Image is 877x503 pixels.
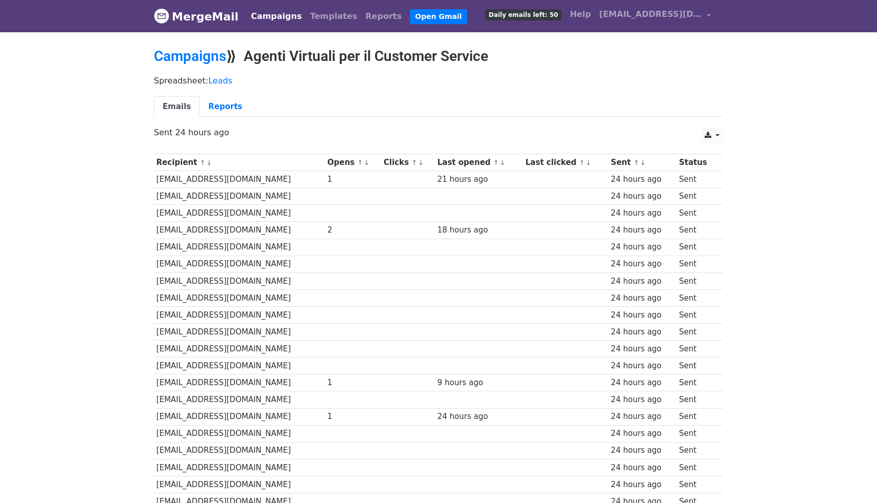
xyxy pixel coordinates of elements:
td: [EMAIL_ADDRESS][DOMAIN_NAME] [154,408,325,425]
img: MergeMail logo [154,8,169,24]
td: Sent [676,374,717,391]
a: [EMAIL_ADDRESS][DOMAIN_NAME] [595,4,715,28]
td: Sent [676,289,717,306]
a: Open Gmail [410,9,467,24]
a: Campaigns [247,6,306,27]
th: Clicks [381,154,435,171]
div: 1 [327,377,378,389]
th: Last clicked [523,154,609,171]
h2: ⟫ Agenti Virtuali per il Customer Service [154,48,723,65]
p: Spreadsheet: [154,75,723,86]
div: 24 hours ago [611,174,674,185]
td: Sent [676,239,717,256]
td: [EMAIL_ADDRESS][DOMAIN_NAME] [154,476,325,493]
a: ↓ [500,159,506,166]
div: 1 [327,411,378,423]
span: [EMAIL_ADDRESS][DOMAIN_NAME] [599,8,702,20]
td: Sent [676,425,717,442]
div: 9 hours ago [437,377,521,389]
td: [EMAIL_ADDRESS][DOMAIN_NAME] [154,358,325,374]
a: Leads [208,76,232,86]
td: Sent [676,171,717,188]
div: 24 hours ago [611,309,674,321]
td: Sent [676,391,717,408]
div: 24 hours ago [611,462,674,474]
td: Sent [676,256,717,273]
div: 24 hours ago [611,411,674,423]
td: Sent [676,205,717,222]
a: ↑ [493,159,499,166]
th: Sent [608,154,676,171]
th: Status [676,154,717,171]
a: ↑ [579,159,585,166]
a: ↑ [200,159,206,166]
td: [EMAIL_ADDRESS][DOMAIN_NAME] [154,256,325,273]
div: 24 hours ago [611,377,674,389]
td: [EMAIL_ADDRESS][DOMAIN_NAME] [154,222,325,239]
td: Sent [676,188,717,205]
span: Daily emails left: 50 [485,9,562,20]
td: Sent [676,222,717,239]
div: 1 [327,174,378,185]
td: Sent [676,476,717,493]
div: 24 hours ago [611,241,674,253]
div: 24 hours ago [611,224,674,236]
td: [EMAIL_ADDRESS][DOMAIN_NAME] [154,425,325,442]
a: Reports [200,96,251,117]
td: [EMAIL_ADDRESS][DOMAIN_NAME] [154,205,325,222]
div: 2 [327,224,378,236]
td: [EMAIL_ADDRESS][DOMAIN_NAME] [154,442,325,459]
a: ↑ [411,159,417,166]
a: ↓ [586,159,591,166]
td: [EMAIL_ADDRESS][DOMAIN_NAME] [154,324,325,341]
td: [EMAIL_ADDRESS][DOMAIN_NAME] [154,188,325,205]
div: 24 hours ago [437,411,521,423]
div: 24 hours ago [611,394,674,406]
div: 24 hours ago [611,191,674,202]
a: Daily emails left: 50 [481,4,566,25]
a: MergeMail [154,6,238,27]
a: Campaigns [154,48,226,65]
div: 24 hours ago [611,292,674,304]
td: [EMAIL_ADDRESS][DOMAIN_NAME] [154,306,325,323]
td: [EMAIL_ADDRESS][DOMAIN_NAME] [154,391,325,408]
td: [EMAIL_ADDRESS][DOMAIN_NAME] [154,273,325,289]
div: 24 hours ago [611,428,674,439]
a: Emails [154,96,200,117]
td: [EMAIL_ADDRESS][DOMAIN_NAME] [154,341,325,358]
td: Sent [676,442,717,459]
a: Templates [306,6,361,27]
td: Sent [676,459,717,476]
div: 24 hours ago [611,445,674,456]
td: [EMAIL_ADDRESS][DOMAIN_NAME] [154,459,325,476]
td: [EMAIL_ADDRESS][DOMAIN_NAME] [154,239,325,256]
p: Sent 24 hours ago [154,127,723,138]
td: Sent [676,358,717,374]
td: Sent [676,408,717,425]
div: 24 hours ago [611,479,674,491]
div: 24 hours ago [611,207,674,219]
div: 24 hours ago [611,276,674,287]
a: ↑ [357,159,363,166]
a: ↓ [364,159,370,166]
div: 21 hours ago [437,174,521,185]
div: 24 hours ago [611,360,674,372]
td: Sent [676,341,717,358]
th: Recipient [154,154,325,171]
div: 18 hours ago [437,224,521,236]
td: [EMAIL_ADDRESS][DOMAIN_NAME] [154,171,325,188]
a: ↑ [633,159,639,166]
div: 24 hours ago [611,258,674,270]
a: ↓ [206,159,212,166]
td: Sent [676,306,717,323]
a: Help [566,4,595,25]
td: Sent [676,324,717,341]
a: ↓ [418,159,424,166]
div: 24 hours ago [611,326,674,338]
td: [EMAIL_ADDRESS][DOMAIN_NAME] [154,374,325,391]
td: [EMAIL_ADDRESS][DOMAIN_NAME] [154,289,325,306]
th: Last opened [435,154,523,171]
a: Reports [362,6,406,27]
td: Sent [676,273,717,289]
a: ↓ [640,159,646,166]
